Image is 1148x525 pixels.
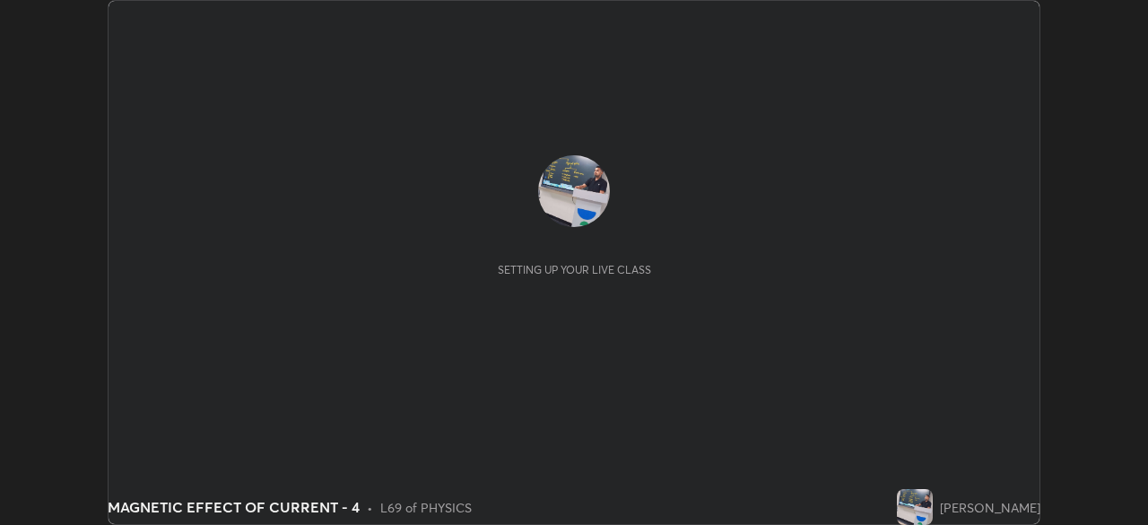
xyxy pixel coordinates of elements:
img: f7f8f280928948d9a2a2ad2be38f05c3.jpg [538,155,610,227]
div: Setting up your live class [498,263,651,276]
div: • [367,498,373,517]
div: L69 of PHYSICS [380,498,472,517]
div: [PERSON_NAME] [940,498,1040,517]
div: MAGNETIC EFFECT OF CURRENT - 4 [108,496,360,518]
img: f7f8f280928948d9a2a2ad2be38f05c3.jpg [897,489,933,525]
